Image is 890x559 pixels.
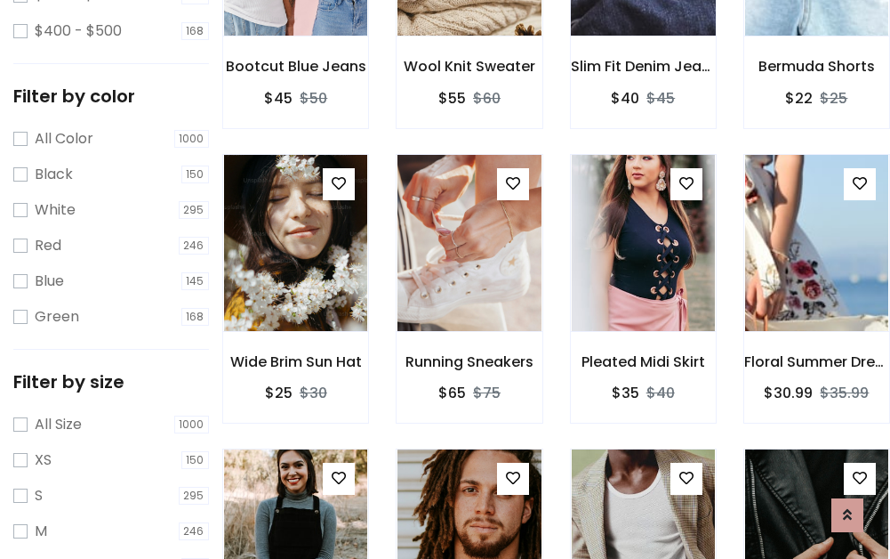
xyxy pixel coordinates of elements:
[181,166,210,183] span: 150
[264,90,293,107] h6: $45
[35,20,122,42] label: $400 - $500
[820,383,869,403] del: $35.99
[174,416,210,433] span: 1000
[35,306,79,328] label: Green
[785,90,813,107] h6: $22
[820,88,847,109] del: $25
[612,385,639,401] h6: $35
[181,451,210,469] span: 150
[35,164,73,185] label: Black
[611,90,639,107] h6: $40
[181,22,210,40] span: 168
[35,521,47,542] label: M
[223,353,368,370] h6: Wide Brim Sun Hat
[35,414,82,435] label: All Size
[179,523,210,540] span: 246
[181,272,210,290] span: 145
[179,487,210,505] span: 295
[646,383,675,403] del: $40
[179,201,210,219] span: 295
[438,90,466,107] h6: $55
[35,199,76,221] label: White
[35,271,64,292] label: Blue
[473,88,501,109] del: $60
[13,371,209,393] h5: Filter by size
[174,130,210,148] span: 1000
[35,235,61,256] label: Red
[646,88,675,109] del: $45
[300,383,327,403] del: $30
[265,385,293,401] h6: $25
[13,85,209,107] h5: Filter by color
[473,383,501,403] del: $75
[397,58,541,75] h6: Wool Knit Sweater
[35,485,43,506] label: S
[438,385,466,401] h6: $65
[223,58,368,75] h6: Bootcut Blue Jeans
[571,58,716,75] h6: Slim Fit Denim Jeans
[300,88,327,109] del: $50
[397,353,541,370] h6: Running Sneakers
[764,385,813,401] h6: $30.99
[571,353,716,370] h6: Pleated Midi Skirt
[181,308,210,326] span: 168
[744,58,889,75] h6: Bermuda Shorts
[179,237,210,255] span: 246
[35,128,93,150] label: All Color
[744,353,889,370] h6: Floral Summer Dress
[35,450,52,471] label: XS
